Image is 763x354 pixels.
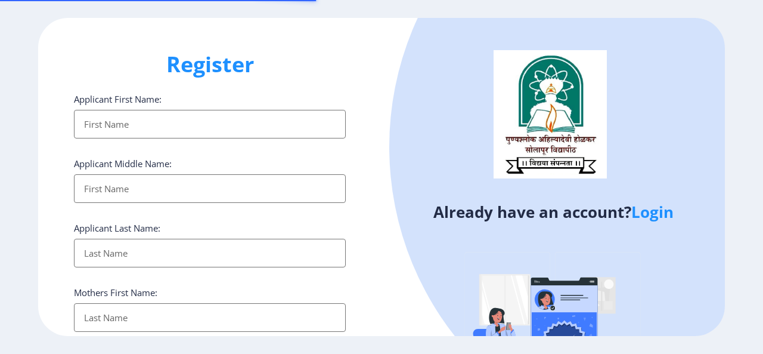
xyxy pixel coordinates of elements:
input: Last Name [74,303,346,332]
input: Last Name [74,239,346,267]
a: Login [631,201,674,223]
label: Applicant Last Name: [74,222,160,234]
label: Applicant First Name: [74,93,162,105]
img: logo [494,50,607,178]
input: First Name [74,110,346,138]
h1: Register [74,50,346,79]
h4: Already have an account? [390,202,716,221]
label: Applicant Middle Name: [74,158,172,170]
input: First Name [74,174,346,203]
label: Mothers First Name: [74,287,157,298]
